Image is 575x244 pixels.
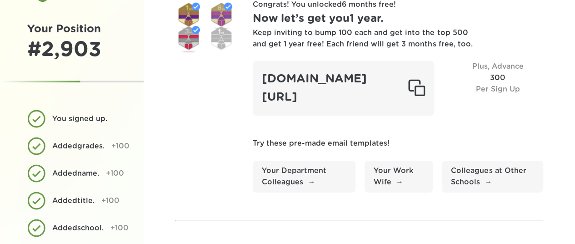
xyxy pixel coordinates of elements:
span: Per Sign Up [476,86,520,93]
div: +100 [106,168,124,179]
div: Added title . [52,195,95,207]
div: Added grades . [52,141,105,152]
div: +100 [110,223,129,234]
h1: Your Position [27,21,116,38]
div: Added school . [52,223,104,234]
div: 300 [452,61,543,115]
a: Colleagues at Other Schools [442,161,543,193]
div: Added name . [52,168,99,179]
a: Your Work Wife [365,161,433,193]
div: Keep inviting to bump 100 each and get into the top 500 and get 1 year free! Each friend will get... [253,27,480,50]
span: Plus, Advance [472,63,524,70]
a: Your Department Colleagues [253,161,355,193]
div: [DOMAIN_NAME][URL] [253,61,434,115]
h1: Now let’s get you 1 year . [253,10,543,27]
p: Try these pre-made email templates! [253,138,543,149]
div: +100 [111,141,130,152]
div: # 2,903 [27,38,116,62]
div: You signed up. [52,113,110,125]
div: +100 [101,195,120,207]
